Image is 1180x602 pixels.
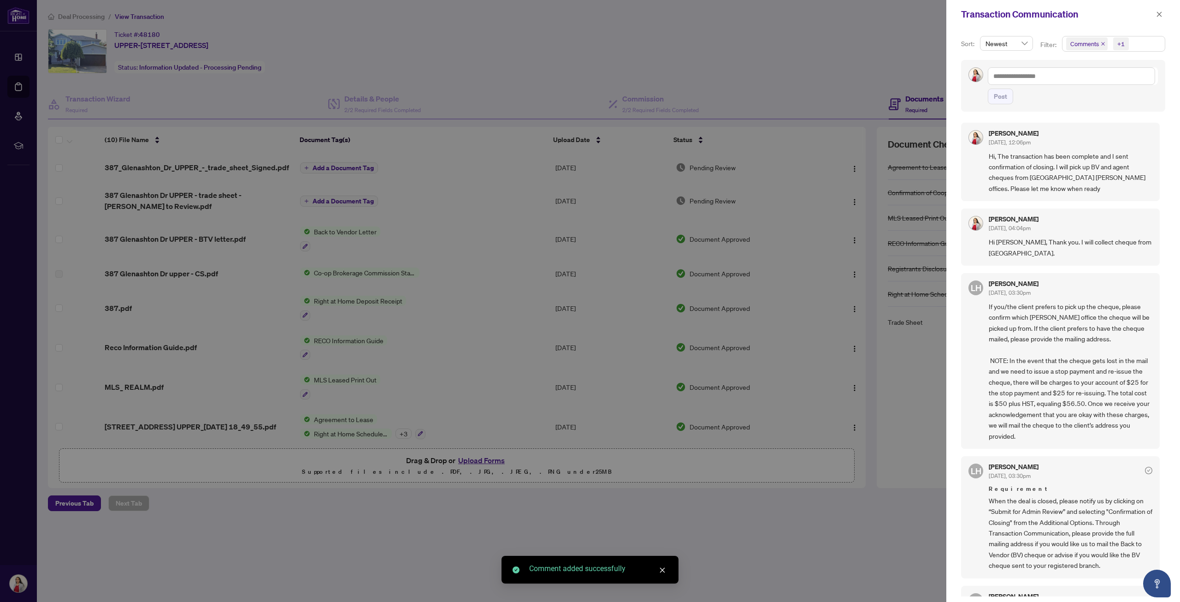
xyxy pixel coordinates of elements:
span: Comments [1066,37,1108,50]
h5: [PERSON_NAME] [989,216,1038,222]
img: Profile Icon [969,216,983,230]
h5: [PERSON_NAME] [989,593,1038,600]
span: Requirement [989,484,1152,494]
span: Hi [PERSON_NAME], Thank you. I will collect cheque from [GEOGRAPHIC_DATA]. [989,237,1152,258]
button: Post [988,89,1013,104]
span: check-circle [1145,467,1152,474]
div: +1 [1117,39,1125,48]
p: Filter: [1040,40,1058,50]
span: [DATE], 03:30pm [989,289,1031,296]
span: [DATE], 04:04pm [989,225,1031,232]
h5: [PERSON_NAME] [989,130,1038,137]
span: [DATE], 03:30pm [989,472,1031,479]
a: Close [657,565,667,575]
span: If you/the client prefers to pick up the cheque, please confirm which [PERSON_NAME] office the ch... [989,301,1152,441]
p: Sort: [961,39,976,49]
h5: [PERSON_NAME] [989,464,1038,470]
h5: [PERSON_NAME] [989,280,1038,287]
button: Open asap [1143,570,1171,597]
span: close [659,567,666,573]
span: Hi, The transaction has been complete and I sent confirmation of closing. I will pick up BV and a... [989,151,1152,194]
span: check-circle [513,566,519,573]
span: [DATE], 12:06pm [989,139,1031,146]
span: close [1101,42,1105,46]
img: Profile Icon [969,68,983,82]
div: Comment added successfully [529,563,667,574]
img: Profile Icon [969,131,983,144]
span: Comments [1070,39,1099,48]
span: Newest [985,36,1027,50]
span: LH [971,465,981,477]
span: LH [971,281,981,294]
div: Transaction Communication [961,7,1153,21]
span: close [1156,11,1162,18]
span: When the deal is closed, please notify us by clicking on “Submit for Admin Review” and selecting ... [989,495,1152,571]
